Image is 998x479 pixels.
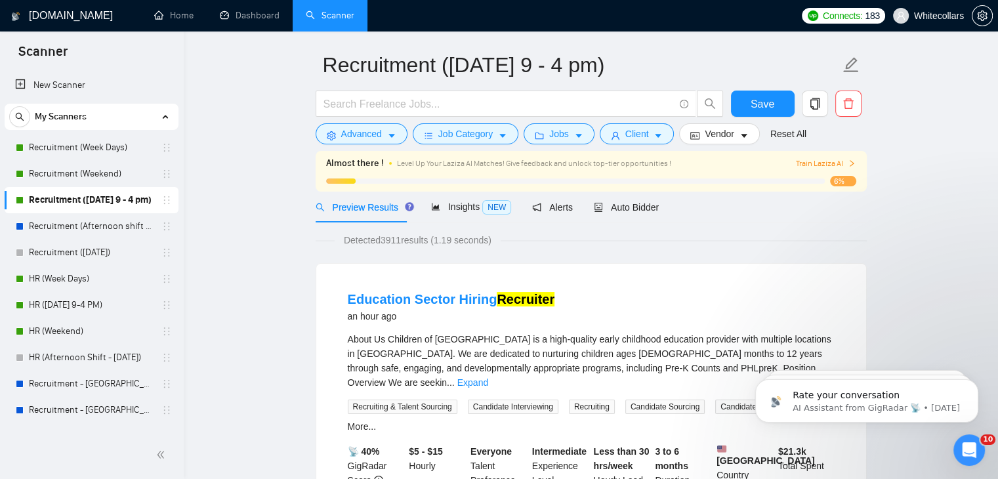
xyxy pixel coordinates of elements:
[865,9,879,23] span: 183
[594,203,603,212] span: robot
[161,352,172,363] span: holder
[397,159,671,168] span: Level Up Your Laziza AI Matches! Give feedback and unlock top-tier opportunities !
[156,448,169,461] span: double-left
[705,127,734,141] span: Vendor
[323,96,674,112] input: Search Freelance Jobs...
[431,201,511,212] span: Insights
[717,444,815,466] b: [GEOGRAPHIC_DATA]
[802,91,828,117] button: copy
[161,142,172,153] span: holder
[795,157,856,170] button: Train Laziza AI
[739,131,749,140] span: caret-down
[29,371,154,397] a: Recruitment - [GEOGRAPHIC_DATA] (Week Days)
[161,221,172,232] span: holder
[29,292,154,318] a: HR ([DATE] 9-4 PM)
[8,42,78,70] span: Scanner
[9,106,30,127] button: search
[348,446,380,457] b: 📡 40%
[532,202,573,213] span: Alerts
[736,352,998,444] iframe: Intercom notifications message
[161,169,172,179] span: holder
[808,10,818,21] img: upwork-logo.png
[835,91,862,117] button: delete
[600,123,675,144] button: userClientcaret-down
[11,6,20,27] img: logo
[161,405,172,415] span: holder
[327,131,336,140] span: setting
[535,131,544,140] span: folder
[316,123,407,144] button: settingAdvancedcaret-down
[161,247,172,258] span: holder
[15,72,168,98] a: New Scanner
[980,434,995,445] span: 10
[470,446,512,457] b: Everyone
[326,156,384,171] span: Almost there !
[802,98,827,110] span: copy
[569,400,615,414] span: Recruiting
[823,9,862,23] span: Connects:
[830,176,856,186] span: 6%
[468,400,558,414] span: Candidate Interviewing
[447,377,455,388] span: ...
[482,200,511,215] span: NEW
[431,202,440,211] span: area-chart
[29,135,154,161] a: Recruitment (Week Days)
[161,195,172,205] span: holder
[842,56,860,73] span: edit
[717,444,726,453] img: 🇺🇸
[387,131,396,140] span: caret-down
[680,100,688,108] span: info-circle
[574,131,583,140] span: caret-down
[348,400,457,414] span: Recruiting & Talent Sourcing
[625,400,705,414] span: Candidate Sourcing
[341,127,382,141] span: Advanced
[316,202,410,213] span: Preview Results
[972,5,993,26] button: setting
[532,203,541,212] span: notification
[611,131,620,140] span: user
[497,292,554,306] mark: Recruiter
[731,91,795,117] button: Save
[29,423,154,449] a: Recruitment - [GEOGRAPHIC_DATA] ([DATE] - Fri)
[161,274,172,284] span: holder
[594,446,650,471] b: Less than 30 hrs/week
[348,308,555,324] div: an hour ago
[348,421,377,432] a: More...
[532,446,587,457] b: Intermediate
[715,400,800,414] span: Candidate Evaluation
[697,91,723,117] button: search
[306,10,354,21] a: searchScanner
[457,377,488,388] a: Expand
[778,446,806,457] b: $ 21.3k
[161,326,172,337] span: holder
[29,318,154,344] a: HR (Weekend)
[690,131,699,140] span: idcard
[29,266,154,292] a: HR (Week Days)
[655,446,688,471] b: 3 to 6 months
[348,332,835,390] div: About Us Children of [GEOGRAPHIC_DATA] is a high-quality early childhood education provider with ...
[154,10,194,21] a: homeHome
[972,10,992,21] span: setting
[29,344,154,371] a: HR (Afternoon Shift - [DATE])
[29,161,154,187] a: Recruitment (Weekend)
[438,127,493,141] span: Job Category
[323,49,840,81] input: Scanner name...
[29,187,154,213] a: Recruitment ([DATE] 9 - 4 pm)
[654,131,663,140] span: caret-down
[348,292,555,306] a: Education Sector HiringRecruiter
[413,123,518,144] button: barsJob Categorycaret-down
[5,72,178,98] li: New Scanner
[29,213,154,239] a: Recruitment (Afternoon shift - [DATE])
[549,127,569,141] span: Jobs
[896,11,905,20] span: user
[770,127,806,141] a: Reset All
[953,434,985,466] iframe: Intercom live chat
[679,123,759,144] button: idcardVendorcaret-down
[848,159,856,167] span: right
[220,10,280,21] a: dashboardDashboard
[594,202,659,213] span: Auto Bidder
